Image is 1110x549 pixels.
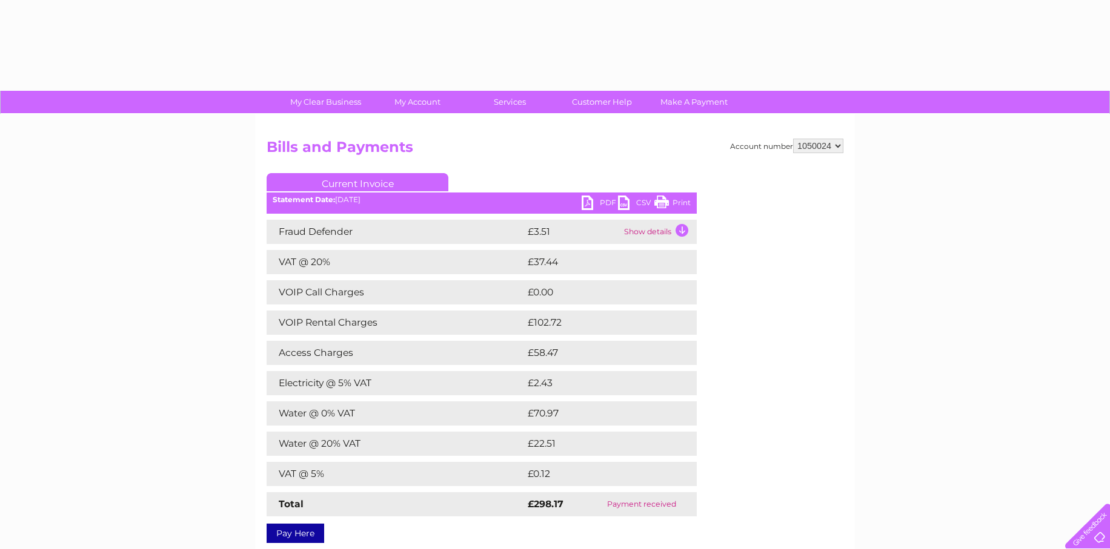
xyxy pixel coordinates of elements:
td: Water @ 20% VAT [267,432,525,456]
td: VOIP Call Charges [267,280,525,304]
td: £22.51 [525,432,671,456]
td: Access Charges [267,341,525,365]
td: £0.00 [525,280,669,304]
a: Services [460,91,560,113]
td: Fraud Defender [267,220,525,244]
a: Pay Here [267,524,324,543]
td: VAT @ 5% [267,462,525,486]
td: Electricity @ 5% VAT [267,371,525,395]
b: Statement Date: [273,195,335,204]
td: Water @ 0% VAT [267,401,525,426]
div: Account number [730,139,843,153]
strong: Total [279,498,304,510]
td: £3.51 [525,220,621,244]
a: Print [654,196,691,213]
td: £0.12 [525,462,666,486]
a: Current Invoice [267,173,448,191]
td: £58.47 [525,341,672,365]
td: VOIP Rental Charges [267,311,525,335]
td: Show details [621,220,697,244]
td: £2.43 [525,371,668,395]
a: Customer Help [552,91,652,113]
td: VAT @ 20% [267,250,525,274]
a: Make A Payment [644,91,744,113]
strong: £298.17 [528,498,563,510]
a: My Account [368,91,468,113]
a: PDF [582,196,618,213]
td: £70.97 [525,401,673,426]
a: CSV [618,196,654,213]
td: £37.44 [525,250,672,274]
div: [DATE] [267,196,697,204]
h2: Bills and Payments [267,139,843,162]
td: £102.72 [525,311,674,335]
td: Payment received [587,492,697,516]
a: My Clear Business [276,91,376,113]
